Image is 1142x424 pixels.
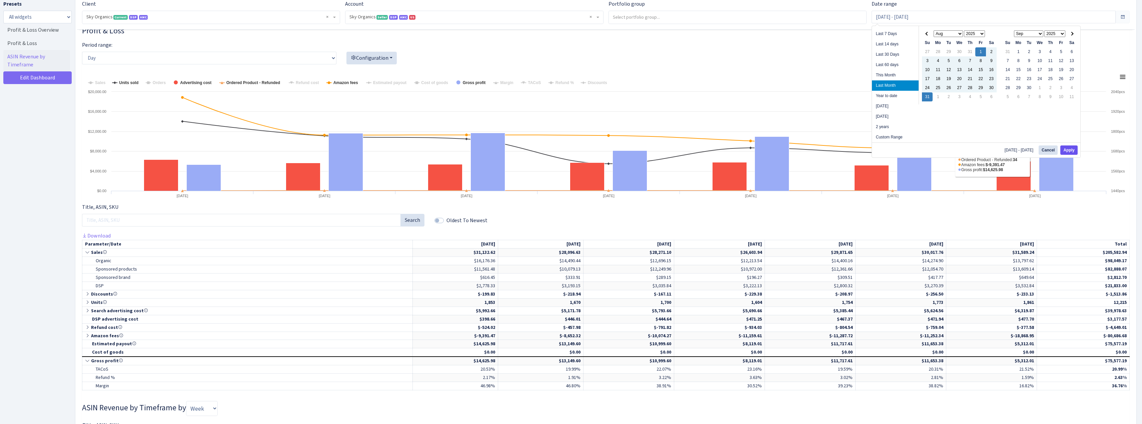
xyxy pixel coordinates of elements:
[1045,83,1056,92] td: 2
[609,11,866,23] input: Select portfolio group...
[954,92,965,101] td: 3
[3,23,70,37] a: Profit & Loss Overview
[765,348,856,357] td: $0.00
[82,282,413,290] td: DSP
[498,265,584,273] td: $10,079.13
[855,307,946,315] td: $5,624.56
[1056,92,1066,101] td: 10
[1037,315,1129,323] td: $3,177.57
[975,65,986,74] td: 15
[584,282,674,290] td: $3,035.84
[674,348,765,357] td: $0.00
[1039,145,1058,155] button: Cancel
[82,26,1130,36] h3: Widget #28
[975,38,986,47] th: Fr
[975,92,986,101] td: 5
[1066,56,1077,65] td: 13
[88,90,106,94] text: $20,000.00
[674,265,765,273] td: $10,972.00
[872,101,919,111] li: [DATE]
[498,323,584,332] td: $-457.98
[1034,38,1045,47] th: We
[1034,47,1045,56] td: 3
[1013,56,1024,65] td: 8
[412,357,498,365] td: $14,625.98
[946,273,1037,282] td: $649.64
[946,282,1037,290] td: $3,532.84
[855,248,946,257] td: $30,017.76
[1037,248,1129,257] td: $205,582.94
[399,15,408,20] span: AMC
[1037,332,1129,340] td: $-80,686.68
[946,323,1037,332] td: $-377.58
[1013,83,1024,92] td: 29
[933,38,943,47] th: Mo
[498,257,584,265] td: $14,490.44
[119,80,138,85] tspan: Units sold
[1066,38,1077,47] th: Sa
[180,80,211,85] tspan: Advertising cost
[446,217,487,225] label: Oldest To Newest
[839,241,853,247] span: [DATE]
[1056,83,1066,92] td: 3
[1056,38,1066,47] th: Fr
[872,111,919,122] li: [DATE]
[412,315,498,323] td: $398.66
[1002,83,1013,92] td: 28
[498,282,584,290] td: $3,193.15
[584,257,674,265] td: $12,696.15
[82,348,413,357] td: Cost of goods
[1024,65,1034,74] td: 16
[1024,74,1034,83] td: 23
[1020,241,1034,247] span: [DATE]
[319,194,330,198] text: [DATE]
[82,248,413,257] td: Sales
[946,257,1037,265] td: $13,797.62
[1056,65,1066,74] td: 19
[674,323,765,332] td: $-934.03
[1013,74,1024,83] td: 22
[954,56,965,65] td: 6
[1037,307,1129,315] td: $39,978.63
[1034,56,1045,65] td: 10
[1013,92,1024,101] td: 6
[1034,83,1045,92] td: 1
[1045,47,1056,56] td: 4
[933,47,943,56] td: 28
[1013,65,1024,74] td: 15
[82,298,413,307] td: Units
[153,80,166,85] tspan: Orders
[986,56,997,65] td: 9
[498,290,584,298] td: $-218.94
[872,49,919,60] li: Last 30 Days
[1066,74,1077,83] td: 27
[1056,47,1066,56] td: 5
[82,11,340,24] span: Sky Organics <span class="badge badge-success">Current</span><span class="badge badge-primary">DS...
[1037,298,1129,307] td: 12,215
[584,348,674,357] td: $0.00
[1045,92,1056,101] td: 9
[765,273,856,282] td: $309.51
[765,290,856,298] td: $-208.97
[943,47,954,56] td: 29
[674,273,765,282] td: $196.27
[965,47,975,56] td: 31
[584,323,674,332] td: $-791.82
[400,214,424,227] button: Search
[409,15,415,20] span: US
[113,15,128,20] span: Current
[1034,65,1045,74] td: 17
[674,307,765,315] td: $5,690.66
[82,332,413,340] td: Amazon fees
[674,282,765,290] td: $3,222.13
[745,194,757,198] text: [DATE]
[954,74,965,83] td: 20
[933,65,943,74] td: 11
[1005,148,1036,152] span: [DATE] - [DATE]
[922,38,933,47] th: Su
[326,14,328,20] span: Remove all items
[1037,323,1129,332] td: $-4,649.01
[986,83,997,92] td: 30
[933,74,943,83] td: 18
[498,307,584,315] td: $5,171.78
